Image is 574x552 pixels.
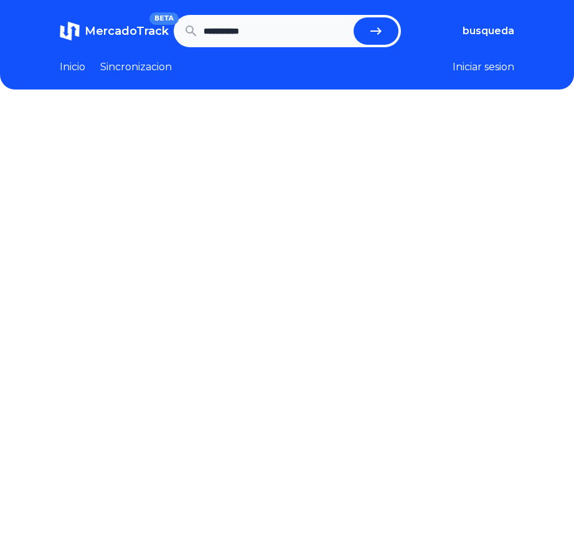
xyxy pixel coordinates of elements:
[463,24,514,39] button: busqueda
[60,21,169,41] a: MercadoTrackBETA
[60,21,80,41] img: MercadoTrack
[149,12,179,25] span: BETA
[453,60,514,75] button: Iniciar sesion
[60,60,85,75] a: Inicio
[100,60,172,75] a: Sincronizacion
[85,24,169,38] span: MercadoTrack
